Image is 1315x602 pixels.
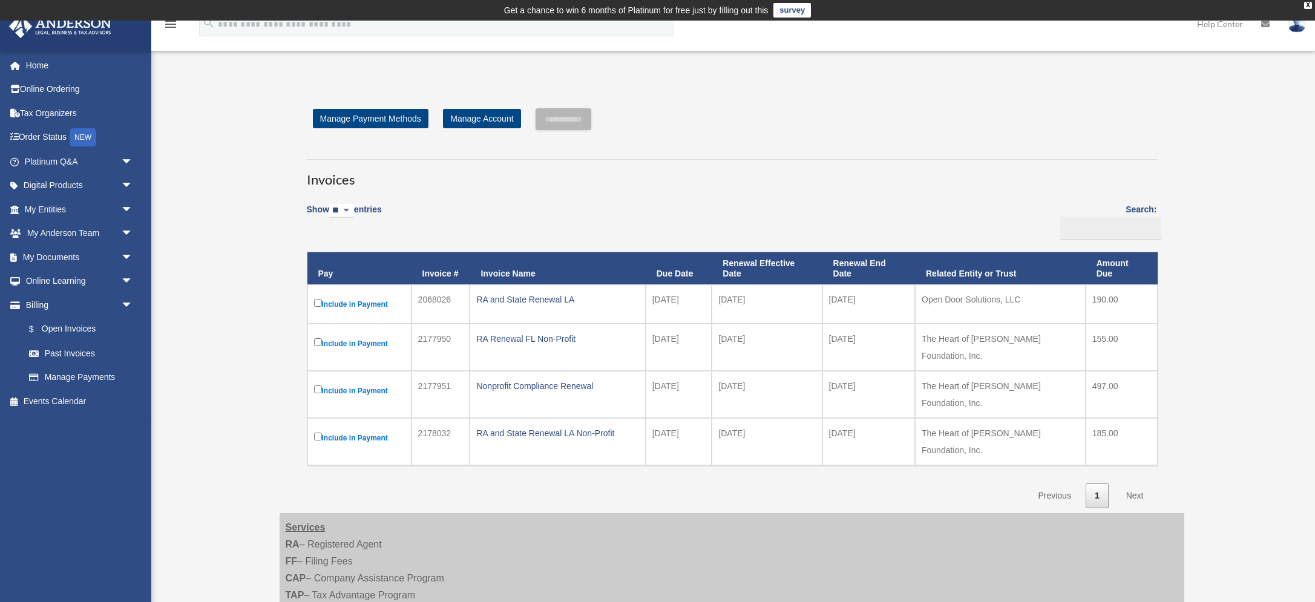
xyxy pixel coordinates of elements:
[1060,217,1161,240] input: Search:
[1288,15,1306,33] img: User Pic
[1086,324,1158,371] td: 155.00
[314,299,322,307] input: Include in Payment
[202,16,215,30] i: search
[646,371,712,418] td: [DATE]
[8,125,151,150] a: Order StatusNEW
[286,522,326,532] strong: Services
[412,418,470,465] td: 2178032
[412,284,470,324] td: 2068026
[163,21,178,31] a: menu
[286,590,304,600] strong: TAP
[915,284,1086,324] td: Open Door Solutions, LLC
[314,383,405,398] label: Include in Payment
[915,324,1086,371] td: The Heart of [PERSON_NAME] Foundation, Inc.
[822,252,915,285] th: Renewal End Date: activate to sort column ascending
[307,202,382,230] label: Show entries
[8,174,151,198] a: Digital Productsarrow_drop_down
[17,317,139,342] a: $Open Invoices
[121,221,145,246] span: arrow_drop_down
[314,338,322,346] input: Include in Payment
[314,296,405,312] label: Include in Payment
[121,245,145,270] span: arrow_drop_down
[1304,2,1312,9] div: close
[915,252,1086,285] th: Related Entity or Trust: activate to sort column ascending
[1086,252,1158,285] th: Amount Due: activate to sort column ascending
[314,430,405,445] label: Include in Payment
[822,284,915,324] td: [DATE]
[8,389,151,413] a: Events Calendar
[915,418,1086,465] td: The Heart of [PERSON_NAME] Foundation, Inc.
[822,324,915,371] td: [DATE]
[712,418,822,465] td: [DATE]
[1086,371,1158,418] td: 497.00
[286,539,300,549] strong: RA
[915,371,1086,418] td: The Heart of [PERSON_NAME] Foundation, Inc.
[412,252,470,285] th: Invoice #: activate to sort column ascending
[8,293,145,317] a: Billingarrow_drop_down
[70,128,96,146] div: NEW
[712,371,822,418] td: [DATE]
[329,204,354,218] select: Showentries
[1056,202,1157,240] label: Search:
[712,284,822,324] td: [DATE]
[314,433,322,440] input: Include in Payment
[412,324,470,371] td: 2177950
[646,252,712,285] th: Due Date: activate to sort column ascending
[121,293,145,318] span: arrow_drop_down
[773,3,811,18] a: survey
[307,252,412,285] th: Pay: activate to sort column descending
[476,330,638,347] div: RA Renewal FL Non-Profit
[712,252,822,285] th: Renewal Effective Date: activate to sort column ascending
[1086,483,1109,508] a: 1
[712,324,822,371] td: [DATE]
[1029,483,1080,508] a: Previous
[412,371,470,418] td: 2177951
[646,324,712,371] td: [DATE]
[36,322,42,337] span: $
[121,174,145,198] span: arrow_drop_down
[8,149,151,174] a: Platinum Q&Aarrow_drop_down
[8,197,151,221] a: My Entitiesarrow_drop_down
[443,109,520,128] a: Manage Account
[17,365,145,390] a: Manage Payments
[1086,284,1158,324] td: 190.00
[163,17,178,31] i: menu
[1117,483,1153,508] a: Next
[314,385,322,393] input: Include in Payment
[121,269,145,294] span: arrow_drop_down
[286,573,306,583] strong: CAP
[286,556,298,566] strong: FF
[8,101,151,125] a: Tax Organizers
[646,418,712,465] td: [DATE]
[8,221,151,246] a: My Anderson Teamarrow_drop_down
[8,245,151,269] a: My Documentsarrow_drop_down
[1086,418,1158,465] td: 185.00
[8,77,151,102] a: Online Ordering
[313,109,428,128] a: Manage Payment Methods
[8,269,151,293] a: Online Learningarrow_drop_down
[17,341,145,365] a: Past Invoices
[822,371,915,418] td: [DATE]
[307,159,1157,189] h3: Invoices
[504,3,769,18] div: Get a chance to win 6 months of Platinum for free just by filling out this
[8,53,151,77] a: Home
[470,252,645,285] th: Invoice Name: activate to sort column ascending
[476,291,638,308] div: RA and State Renewal LA
[314,336,405,351] label: Include in Payment
[476,378,638,394] div: Nonprofit Compliance Renewal
[121,197,145,222] span: arrow_drop_down
[646,284,712,324] td: [DATE]
[121,149,145,174] span: arrow_drop_down
[822,418,915,465] td: [DATE]
[476,425,638,442] div: RA and State Renewal LA Non-Profit
[5,15,115,38] img: Anderson Advisors Platinum Portal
